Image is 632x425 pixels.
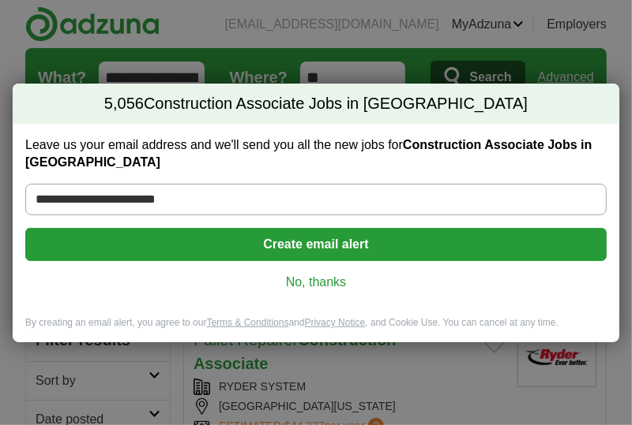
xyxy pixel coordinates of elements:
a: No, thanks [38,274,594,291]
div: By creating an email alert, you agree to our and , and Cookie Use. You can cancel at any time. [13,316,619,342]
button: Create email alert [25,228,607,261]
span: 5,056 [104,93,144,115]
h2: Construction Associate Jobs in [GEOGRAPHIC_DATA] [13,84,619,125]
a: Privacy Notice [305,317,366,328]
label: Leave us your email address and we'll send you all the new jobs for [25,136,607,171]
a: Terms & Conditions [206,317,288,328]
